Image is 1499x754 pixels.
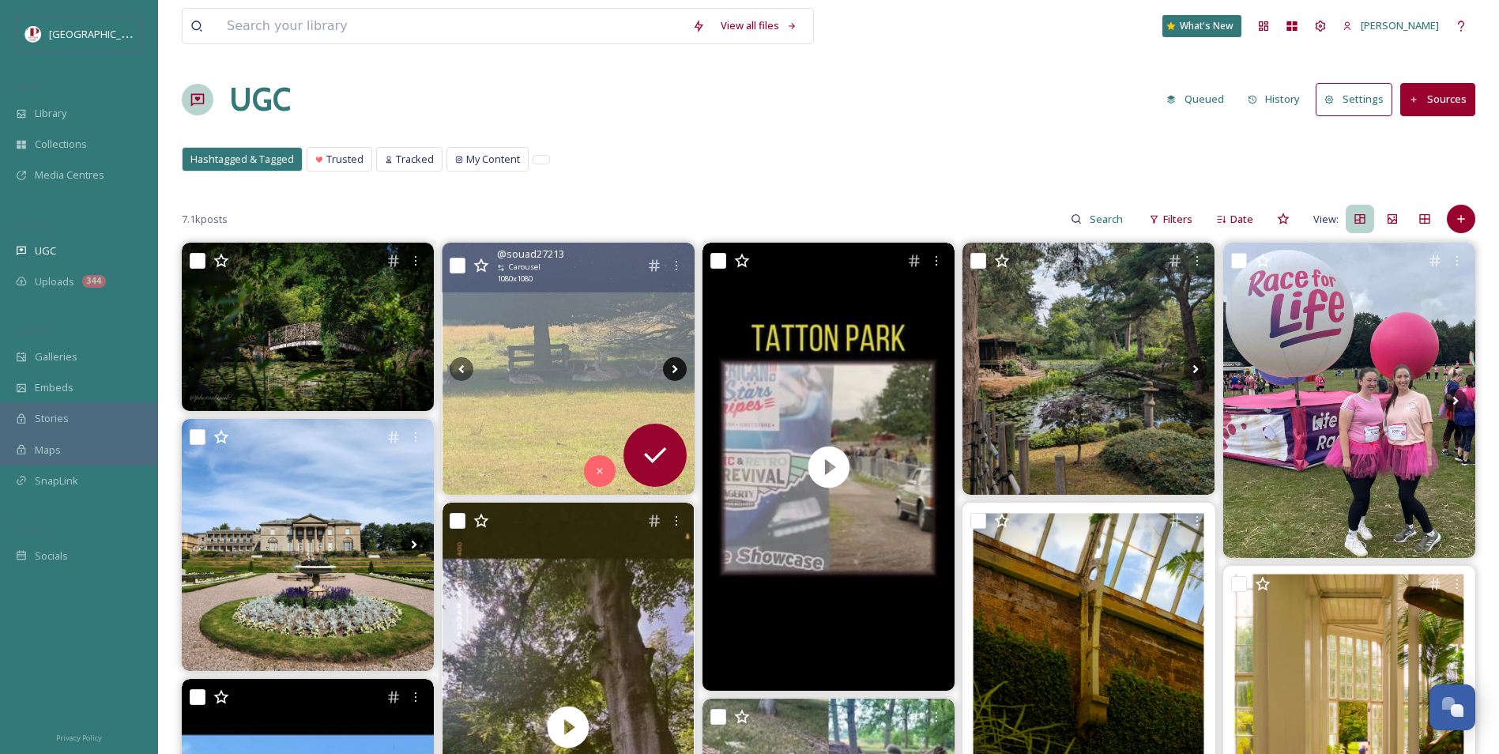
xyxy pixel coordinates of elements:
[1223,243,1475,558] img: Swipe for a muddy transformation! 👉 Our North West Women in Operations group got stuck in, and to...
[16,524,47,536] span: SOCIALS
[229,76,291,123] a: UGC
[1162,15,1241,37] a: What's New
[35,349,77,364] span: Galleries
[1335,10,1447,41] a: [PERSON_NAME]
[82,275,106,288] div: 344
[35,168,104,183] span: Media Centres
[1361,18,1439,32] span: [PERSON_NAME]
[35,473,78,488] span: SnapLink
[326,152,363,167] span: Trusted
[702,243,955,691] video: theclassiccarshows : THIS WEEKEND 🚗 #classiccarshow #tattonpark #knutsford
[1082,203,1133,235] input: Search
[1400,83,1475,115] button: Sources
[35,274,74,289] span: Uploads
[396,152,434,167] span: Tracked
[16,219,50,231] span: COLLECT
[497,273,533,285] span: 1080 x 1080
[35,549,68,564] span: Socials
[713,10,805,41] a: View all files
[497,247,564,262] span: @ souad27213
[1240,84,1316,115] a: History
[466,152,520,167] span: My Content
[1163,212,1192,227] span: Filters
[182,243,434,410] img: Stepping out of my comfort zone with this landscape shot - not my usual style, but I think it's p...
[962,243,1215,495] img: A day out to see the We're All Going On A Bear Hunt trail at #tattonpark with Miss B, one of her ...
[509,262,540,273] span: Carousel
[35,137,87,152] span: Collections
[49,26,149,41] span: [GEOGRAPHIC_DATA]
[1158,84,1232,115] button: Queued
[35,106,66,121] span: Library
[1316,83,1392,115] button: Settings
[35,411,69,426] span: Stories
[1230,212,1253,227] span: Date
[56,733,102,743] span: Privacy Policy
[702,243,955,691] img: thumbnail
[1158,84,1240,115] a: Queued
[219,9,684,43] input: Search your library
[1240,84,1309,115] button: History
[443,243,695,495] img: #tattonpark #tattonparklake #tattonparkdeerpark #deer #unitedkingdom
[16,81,43,93] span: MEDIA
[35,443,61,458] span: Maps
[1313,212,1339,227] span: View:
[16,325,52,337] span: WIDGETS
[35,380,73,395] span: Embeds
[1316,83,1400,115] a: Settings
[182,419,434,671] img: Tatton Park. #tattonpark #treesofinstagram #sunnyday🌞
[1429,684,1475,730] button: Open Chat
[25,26,41,42] img: download%20(5).png
[35,243,56,258] span: UGC
[182,212,228,227] span: 7.1k posts
[190,152,294,167] span: Hashtagged & Tagged
[56,727,102,746] a: Privacy Policy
